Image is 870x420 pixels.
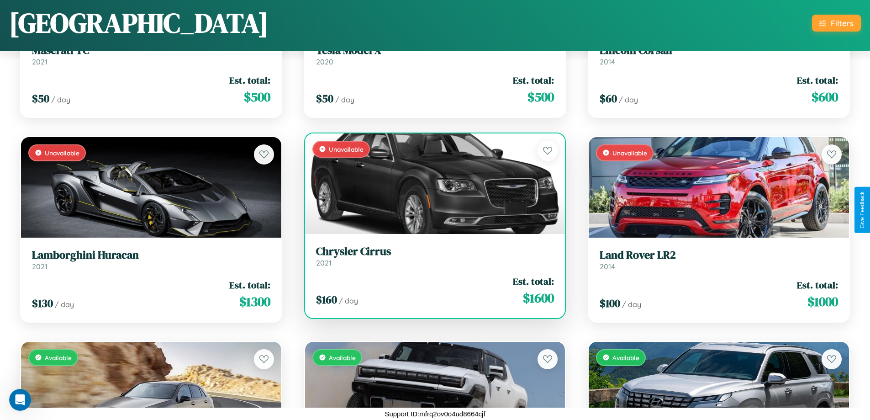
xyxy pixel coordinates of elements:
[32,44,270,66] a: Maserati TC2021
[316,245,554,267] a: Chrysler Cirrus2021
[859,191,865,229] div: Give Feedback
[600,44,838,57] h3: Lincoln Corsair
[831,18,854,28] div: Filters
[600,91,617,106] span: $ 60
[51,95,70,104] span: / day
[9,389,31,411] iframe: Intercom live chat
[239,292,270,311] span: $ 1300
[9,4,269,42] h1: [GEOGRAPHIC_DATA]
[316,44,554,66] a: Tesla Model X2020
[600,296,620,311] span: $ 100
[45,149,79,157] span: Unavailable
[513,275,554,288] span: Est. total:
[797,74,838,87] span: Est. total:
[612,149,647,157] span: Unavailable
[316,245,554,258] h3: Chrysler Cirrus
[316,91,333,106] span: $ 50
[385,408,485,420] p: Support ID: mfrq2ov0o4ud8664cjf
[32,249,270,271] a: Lamborghini Huracan2021
[316,258,332,267] span: 2021
[55,300,74,309] span: / day
[32,296,53,311] span: $ 130
[316,57,333,66] span: 2020
[619,95,638,104] span: / day
[807,292,838,311] span: $ 1000
[600,249,838,262] h3: Land Rover LR2
[600,57,615,66] span: 2014
[329,145,364,153] span: Unavailable
[339,296,358,305] span: / day
[229,278,270,292] span: Est. total:
[797,278,838,292] span: Est. total:
[600,44,838,66] a: Lincoln Corsair2014
[229,74,270,87] span: Est. total:
[523,289,554,307] span: $ 1600
[32,262,47,271] span: 2021
[32,44,270,57] h3: Maserati TC
[244,88,270,106] span: $ 500
[335,95,354,104] span: / day
[32,57,47,66] span: 2021
[32,91,49,106] span: $ 50
[612,354,639,362] span: Available
[32,249,270,262] h3: Lamborghini Huracan
[600,262,615,271] span: 2014
[600,249,838,271] a: Land Rover LR22014
[45,354,72,362] span: Available
[527,88,554,106] span: $ 500
[812,88,838,106] span: $ 600
[622,300,641,309] span: / day
[812,15,861,32] button: Filters
[329,354,356,362] span: Available
[316,44,554,57] h3: Tesla Model X
[316,292,337,307] span: $ 160
[513,74,554,87] span: Est. total:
